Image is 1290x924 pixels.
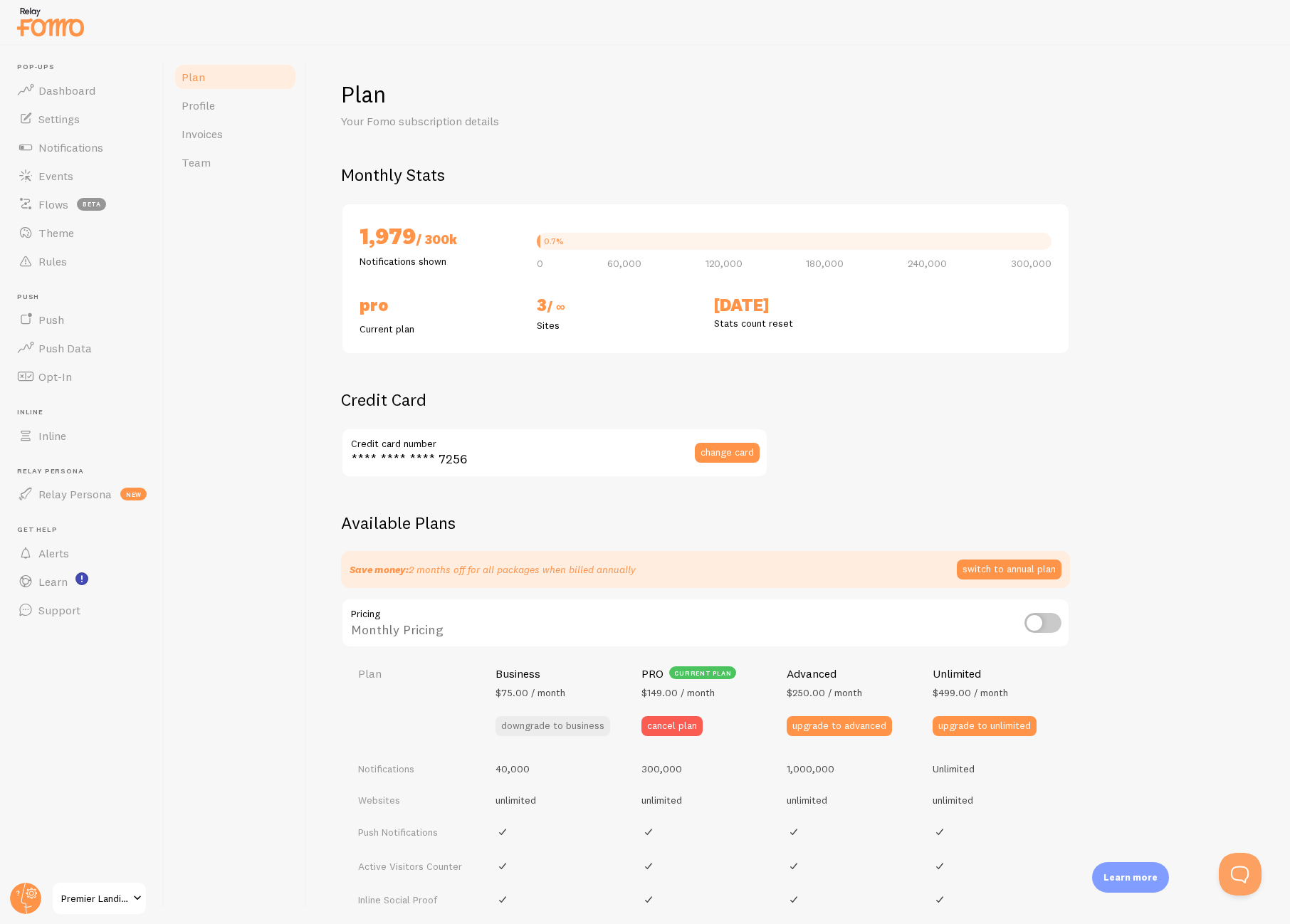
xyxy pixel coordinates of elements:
[341,113,683,130] p: Your Fomo subscription details
[38,83,95,98] span: Dashboard
[9,133,155,162] a: Notifications
[38,487,112,501] span: Relay Persona
[38,140,103,154] span: Notifications
[933,716,1037,736] button: upgrade to unlimited
[1219,853,1262,896] iframe: Help Scout Beacon - Open
[537,294,697,318] h2: 3
[641,666,664,681] h4: PRO
[9,219,155,247] a: Theme
[547,298,565,315] span: / ∞
[9,247,155,275] a: Rules
[341,80,1256,109] h1: Plan
[9,334,155,362] a: Push Data
[544,237,564,246] div: 0.7%
[341,784,487,816] td: Websites
[787,716,892,736] button: upgrade to advanced
[38,341,92,355] span: Push Data
[487,784,633,816] td: unlimited
[537,318,697,332] p: Sites
[38,603,80,617] span: Support
[341,815,487,849] td: Push Notifications
[38,429,66,443] span: Inline
[778,753,924,784] td: 1,000,000
[341,428,768,452] label: Credit card number
[38,574,68,589] span: Learn
[714,294,874,316] h2: [DATE]
[714,316,874,330] p: Stats count reset
[9,362,155,391] a: Opt-In
[38,546,69,560] span: Alerts
[9,421,155,450] a: Inline
[77,198,106,211] span: beta
[933,686,1008,699] span: $499.00 / month
[341,512,1256,534] h2: Available Plans
[341,883,487,917] td: Inline Social Proof
[182,127,223,141] span: Invoices
[957,560,1061,579] button: switch to annual plan
[17,467,155,476] span: Relay Persona
[17,293,155,302] span: Push
[341,849,487,883] td: Active Visitors Counter
[341,598,1070,650] div: Monthly Pricing
[38,169,73,183] span: Events
[173,63,298,91] a: Plan
[15,4,86,40] img: fomo-relay-logo-orange.svg
[487,753,633,784] td: 40,000
[9,305,155,334] a: Push
[924,784,1070,816] td: unlimited
[9,76,155,105] a: Dashboard
[787,666,837,681] h4: Advanced
[924,753,1070,784] td: Unlimited
[9,105,155,133] a: Settings
[9,596,155,624] a: Support
[787,686,862,699] span: $250.00 / month
[341,389,768,411] h2: Credit Card
[641,716,703,736] button: cancel plan
[350,563,409,576] strong: Save money:
[633,753,779,784] td: 300,000
[360,254,520,268] p: Notifications shown
[495,686,565,699] span: $75.00 / month
[1103,871,1158,884] p: Learn more
[341,753,487,784] td: Notifications
[706,258,743,268] span: 120,000
[607,258,641,268] span: 60,000
[806,258,844,268] span: 180,000
[51,881,147,915] a: Premier Landing Pages
[633,784,779,816] td: unlimited
[9,480,155,508] a: Relay Persona new
[341,164,1256,186] h2: Monthly Stats
[669,666,737,679] div: current plan
[9,567,155,596] a: Learn
[360,294,520,316] h2: PRO
[1092,862,1169,893] div: Learn more
[9,539,155,567] a: Alerts
[908,258,947,268] span: 240,000
[495,716,610,736] button: downgrade to business
[641,686,715,699] span: $149.00 / month
[182,155,211,169] span: Team
[38,197,68,211] span: Flows
[701,447,754,457] span: change card
[173,91,298,120] a: Profile
[416,231,457,248] span: / 300k
[61,890,129,907] span: Premier Landing Pages
[17,408,155,417] span: Inline
[495,666,540,681] h4: Business
[360,221,520,254] h2: 1,979
[933,666,981,681] h4: Unlimited
[695,443,760,463] button: change card
[38,369,72,384] span: Opt-In
[120,488,147,500] span: new
[17,63,155,72] span: Pop-ups
[38,226,74,240] span: Theme
[173,120,298,148] a: Invoices
[537,258,543,268] span: 0
[360,322,520,336] p: Current plan
[38,313,64,327] span: Push
[182,98,215,112] span: Profile
[38,112,80,126] span: Settings
[350,562,636,577] p: 2 months off for all packages when billed annually
[75,572,88,585] svg: <p>Watch New Feature Tutorials!</p>
[9,162,155,190] a: Events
